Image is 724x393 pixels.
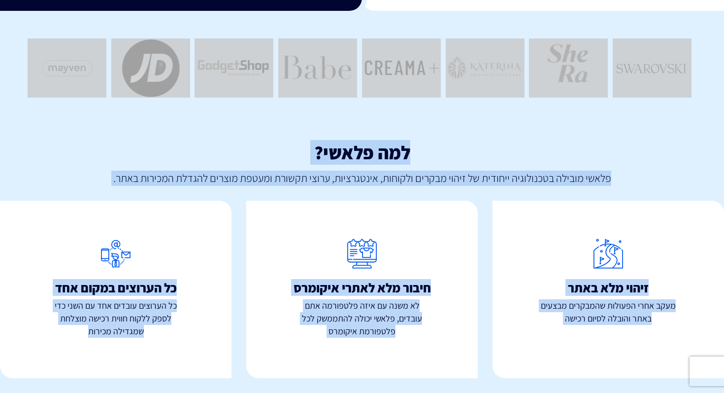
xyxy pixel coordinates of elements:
[246,281,478,295] h4: חיבור מלא לאתרי איקומרס
[195,38,273,98] img: %D7%92%D7%90%D7%93%D7%92%D7%98%D7%A9%D7%95%D7%A4-%D7%9C%D7%95%D7%92%D7%95-transformed.png
[28,38,106,98] img: mayven-transformed.png
[446,38,525,98] img: katerina-transformed.png
[278,38,357,98] img: babe-transformed.png
[362,38,441,98] img: creama-transformed.png
[246,299,478,337] p: לא משנה עם איזה פלטפורמה אתם עובדים, פלאשי יכולה להתממשק לכל פלטפורמת איקומרס
[529,38,608,98] img: she-ra-jewelry-transformed.png
[613,38,691,98] img: swarovski-transformed.png
[493,299,724,324] p: מעקב אחרי הפעולות שהמבקרים מבצעים באתר והובלה לסיום רכישה
[493,281,724,295] h4: זיהוי מלא באתר
[111,38,190,98] img: jd-sport-transformed.png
